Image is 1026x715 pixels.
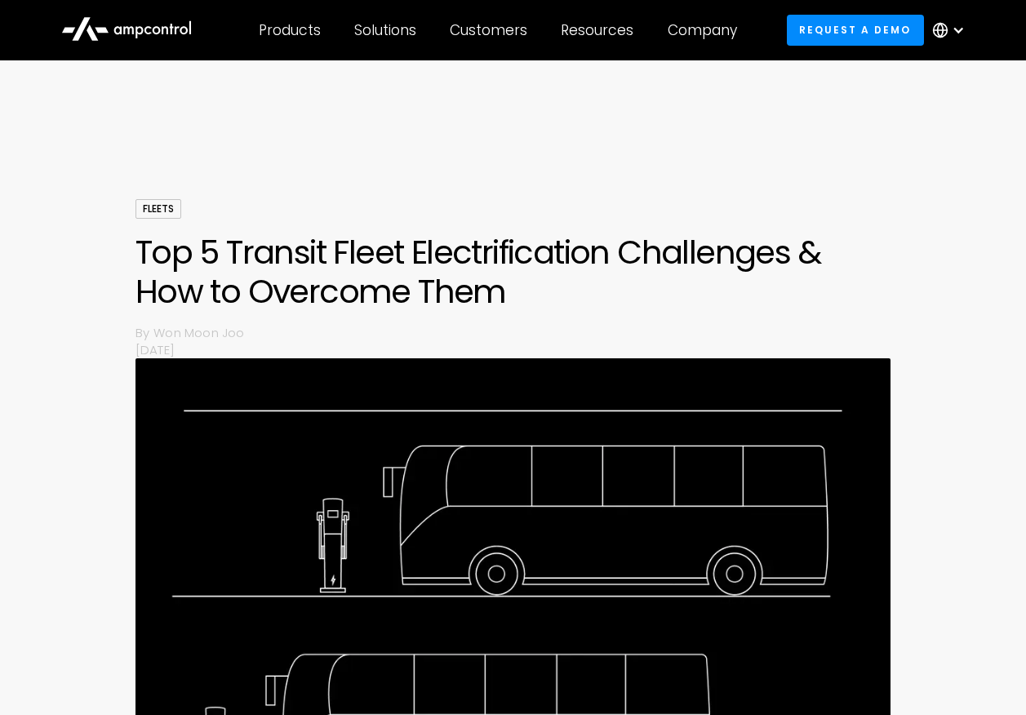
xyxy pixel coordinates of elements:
[135,324,153,341] p: By
[450,21,527,39] div: Customers
[354,21,416,39] div: Solutions
[259,21,321,39] div: Products
[561,21,633,39] div: Resources
[787,15,924,45] a: Request a demo
[135,199,181,219] div: Fleets
[135,341,891,358] p: [DATE]
[668,21,737,39] div: Company
[153,324,891,341] p: Won Moon Joo
[135,233,891,311] h1: Top 5 Transit Fleet Electrification Challenges & How to Overcome Them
